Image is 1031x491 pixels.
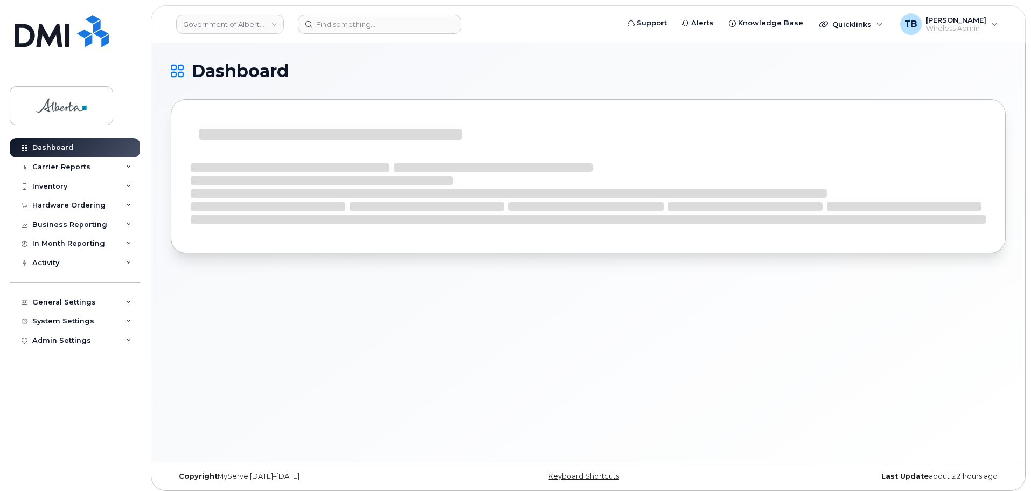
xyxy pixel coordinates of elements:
[548,472,619,480] a: Keyboard Shortcuts
[727,472,1006,481] div: about 22 hours ago
[191,63,289,79] span: Dashboard
[171,472,449,481] div: MyServe [DATE]–[DATE]
[179,472,218,480] strong: Copyright
[881,472,929,480] strong: Last Update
